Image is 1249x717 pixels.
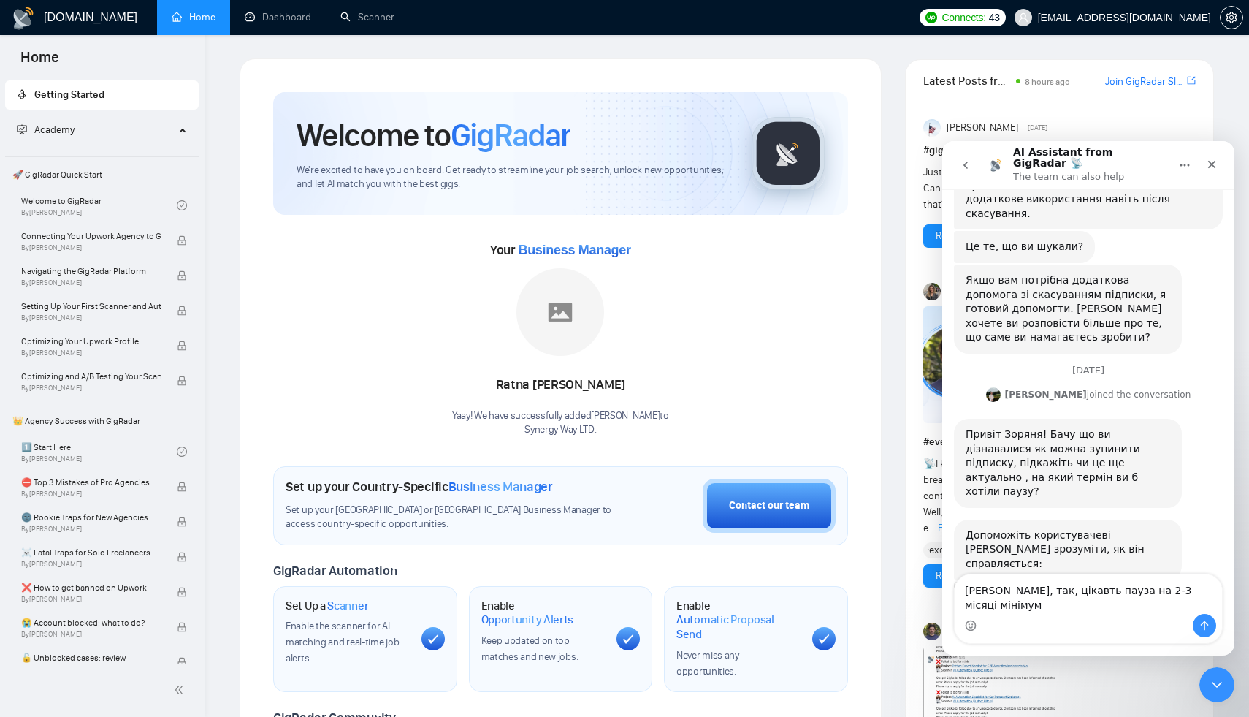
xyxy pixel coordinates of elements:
span: fund-projection-screen [17,124,27,134]
span: lock [177,657,187,667]
a: setting [1220,12,1243,23]
span: 🌚 Rookie Traps for New Agencies [21,510,161,525]
span: 📡 [923,458,936,470]
span: 🔓 Unblocked cases: review [21,650,161,665]
a: Welcome to GigRadarBy[PERSON_NAME] [21,189,177,221]
span: By [PERSON_NAME] [21,278,161,287]
h1: Welcome to [297,115,570,155]
button: Contact our team [703,479,836,533]
img: Anisuzzaman Khan [923,119,941,137]
img: upwork-logo.png [925,12,937,23]
img: gigradar-logo.png [752,117,825,190]
h1: Set up your Country-Specific [286,479,553,495]
span: ❌ How to get banned on Upwork [21,580,161,595]
h1: # events [923,434,1196,450]
a: Join GigRadar Slack Community [1105,74,1184,90]
img: Korlan [923,283,941,300]
span: check-circle [177,447,187,457]
img: Toby Fox-Mason [923,623,941,640]
img: F09C1F8H75G-Event%20with%20Tobe%20Fox-Mason.png [923,306,1099,423]
span: By [PERSON_NAME] [21,384,161,392]
span: double-left [174,683,188,697]
span: Business Manager [448,479,553,495]
span: lock [177,235,187,246]
span: By [PERSON_NAME] [21,314,161,322]
span: Getting Started [34,88,104,101]
span: Academy [34,124,75,136]
span: check-circle [177,200,187,210]
iframe: Intercom live chat [1199,667,1234,702]
span: :excited: [927,542,963,558]
span: lock [177,552,187,562]
span: Connecting Your Upwork Agency to GigRadar [21,229,161,243]
span: By [PERSON_NAME] [21,595,161,604]
span: Home [9,47,71,77]
h1: Set Up a [286,599,368,613]
h1: Enable [676,599,801,642]
a: Reply [936,568,959,584]
div: Yaay! We have successfully added [PERSON_NAME] to [452,409,669,437]
span: Latest Posts from the GigRadar Community [923,72,1012,90]
h1: Enable [481,599,606,627]
span: Enable the scanner for AI matching and real-time job alerts. [286,620,399,664]
span: Just signed up [DATE], my onboarding call is not till [DATE]. Can anyone help me to get started t... [923,166,1183,210]
a: homeHome [172,11,215,23]
span: lock [177,270,187,281]
span: lock [177,376,187,386]
span: Optimizing and A/B Testing Your Scanner for Better Results [21,369,161,384]
span: I know many of you keep asking - how do agencies actually break through on Upwork and scale beyon... [923,458,1193,534]
span: By [PERSON_NAME] [21,630,161,639]
img: placeholder.png [516,268,604,356]
span: Business Manager [518,243,630,257]
span: lock [177,482,187,492]
a: 1️⃣ Start HereBy[PERSON_NAME] [21,436,177,468]
a: searchScanner [340,11,394,23]
span: Automatic Proposal Send [676,612,801,641]
span: [PERSON_NAME] [947,120,1018,136]
span: lock [177,517,187,527]
span: ⛔ Top 3 Mistakes of Pro Agencies [21,475,161,490]
img: logo [12,7,35,30]
span: By [PERSON_NAME] [21,490,161,498]
span: By [PERSON_NAME] [21,243,161,252]
span: 8 hours ago [1025,77,1070,87]
span: setting [1221,12,1242,23]
div: Contact our team [729,498,809,514]
span: Expand [938,522,971,534]
span: GigRadar [451,115,570,155]
span: 🚀 GigRadar Quick Start [7,160,197,189]
a: dashboardDashboard [245,11,311,23]
span: Never miss any opportunities. [676,649,739,678]
span: Set up your [GEOGRAPHIC_DATA] or [GEOGRAPHIC_DATA] Business Manager to access country-specific op... [286,504,616,531]
span: lock [177,587,187,597]
span: 👑 Agency Success with GigRadar [7,406,197,436]
button: Reply [923,224,971,248]
span: rocket [17,89,27,99]
span: Scanner [327,599,368,613]
span: Your [490,242,631,258]
span: Setting Up Your First Scanner and Auto-Bidder [21,299,161,314]
span: Connects: [941,10,985,26]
